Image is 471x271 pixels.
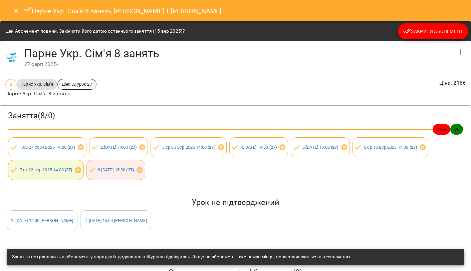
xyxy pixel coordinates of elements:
[20,167,72,172] a: 7.пт 12 вер 2025 14:00 (27)
[67,145,75,150] b: ( 27 )
[291,137,349,157] div: 5.[DATE] 15:00 (27)
[6,81,16,87] span: 8
[126,167,134,172] b: ( 27 )
[208,145,215,150] b: ( 27 )
[89,137,148,157] div: 2.[DATE] 14:00 (27)
[16,81,57,87] span: Парне Укр. Сім'я
[8,160,84,180] div: 7.пт 12 вер 2025 14:00 (27)
[98,167,134,172] a: 8.[DATE] 15:00 (27)
[241,145,277,150] a: 4.[DATE] 14:00 (27)
[5,90,96,98] p: Парне Укр. Сім'я 8 занять
[162,145,215,150] a: 3.ср 03 вер 2025 14:00 (27)
[364,145,417,150] a: 6.ср 10 вер 2025 14:00 (27)
[302,145,338,150] a: 5.[DATE] 15:00 (27)
[65,167,72,172] b: ( 27 )
[12,251,350,263] div: Заняття потрапляють в абонемент у порядку їх додавання в Журнал відвідувань. Якщо на абонементі в...
[84,218,147,223] a: 2. [DATE] 15:00 [PERSON_NAME]
[439,79,466,87] p: Ціна : 216 €
[100,145,137,150] a: 2.[DATE] 14:00 (27)
[11,218,73,223] a: 1. [DATE] 14:00 [PERSON_NAME]
[269,145,277,150] b: ( 27 )
[58,81,96,87] span: Ціна за урок 27
[8,3,24,19] button: Close
[129,145,137,150] b: ( 27 )
[410,145,417,150] b: ( 27 )
[5,51,19,64] img: c7f5e1a064d124ef1452b6640ba4a0c5.png
[8,111,463,121] h3: Заняття ( 8 / 0 )
[433,126,450,132] span: 216 €
[20,145,75,150] a: 1.ср 27 серп 2025 14:00 (27)
[229,137,288,157] div: 4.[DATE] 14:00 (27)
[331,145,338,150] b: ( 27 )
[7,197,464,208] h5: Урок не підтверджений
[5,25,185,37] div: Цей Абонемент повний. Закінчити його датою останнього заняття (15 вер 2025)?
[24,47,452,60] h4: Парне Укр. Сім'я 8 занять
[450,126,463,132] span: 0 €
[24,5,222,16] h6: Парне Укр. Сім'я 8 занять [PERSON_NAME] + [PERSON_NAME]
[8,137,86,157] div: 1.ср 27 серп 2025 14:00 (27)
[403,27,463,35] span: Закрити Абонемент
[86,160,145,180] div: 8.[DATE] 15:00 (27)
[24,60,452,68] div: 27 серп 2025 -
[151,137,227,157] div: 3.ср 03 вер 2025 14:00 (27)
[352,137,429,157] div: 6.ср 10 вер 2025 14:00 (27)
[398,23,468,39] button: Закрити Абонемент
